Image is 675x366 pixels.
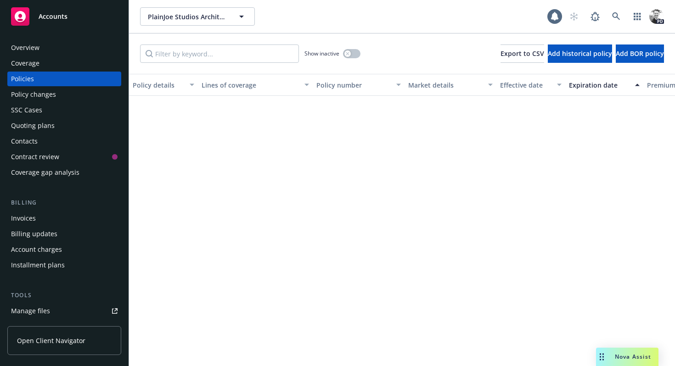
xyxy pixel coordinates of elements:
[133,80,184,90] div: Policy details
[7,118,121,133] a: Quoting plans
[202,80,299,90] div: Lines of coverage
[7,134,121,149] a: Contacts
[11,211,36,226] div: Invoices
[607,7,625,26] a: Search
[7,291,121,300] div: Tools
[616,44,664,63] button: Add BOR policy
[7,304,121,318] a: Manage files
[11,134,38,149] div: Contacts
[7,165,121,180] a: Coverage gap analysis
[7,4,121,29] a: Accounts
[7,211,121,226] a: Invoices
[7,198,121,207] div: Billing
[11,72,34,86] div: Policies
[565,74,643,96] button: Expiration date
[7,72,121,86] a: Policies
[596,348,607,366] div: Drag to move
[616,49,664,58] span: Add BOR policy
[17,336,85,345] span: Open Client Navigator
[11,165,79,180] div: Coverage gap analysis
[548,49,612,58] span: Add historical policy
[7,227,121,241] a: Billing updates
[7,150,121,164] a: Contract review
[501,49,544,58] span: Export to CSV
[649,9,664,24] img: photo
[316,80,391,90] div: Policy number
[140,44,299,63] input: Filter by keyword...
[596,348,658,366] button: Nova Assist
[11,150,59,164] div: Contract review
[39,13,67,20] span: Accounts
[628,7,647,26] a: Switch app
[7,242,121,257] a: Account charges
[11,304,50,318] div: Manage files
[129,74,198,96] button: Policy details
[11,40,39,55] div: Overview
[586,7,604,26] a: Report a Bug
[7,258,121,272] a: Installment plans
[148,12,227,22] span: PlainJoe Studios Architecture, Inc.
[569,80,630,90] div: Expiration date
[7,87,121,102] a: Policy changes
[11,227,57,241] div: Billing updates
[7,40,121,55] a: Overview
[565,7,583,26] a: Start snowing
[408,80,483,90] div: Market details
[496,74,565,96] button: Effective date
[501,44,544,63] button: Export to CSV
[313,74,405,96] button: Policy number
[11,103,42,117] div: SSC Cases
[11,118,55,133] div: Quoting plans
[11,87,56,102] div: Policy changes
[140,7,255,26] button: PlainJoe Studios Architecture, Inc.
[500,80,551,90] div: Effective date
[405,74,496,96] button: Market details
[7,56,121,71] a: Coverage
[11,258,65,272] div: Installment plans
[548,44,612,63] button: Add historical policy
[7,103,121,117] a: SSC Cases
[615,353,651,360] span: Nova Assist
[11,242,62,257] div: Account charges
[11,56,39,71] div: Coverage
[304,50,339,57] span: Show inactive
[198,74,313,96] button: Lines of coverage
